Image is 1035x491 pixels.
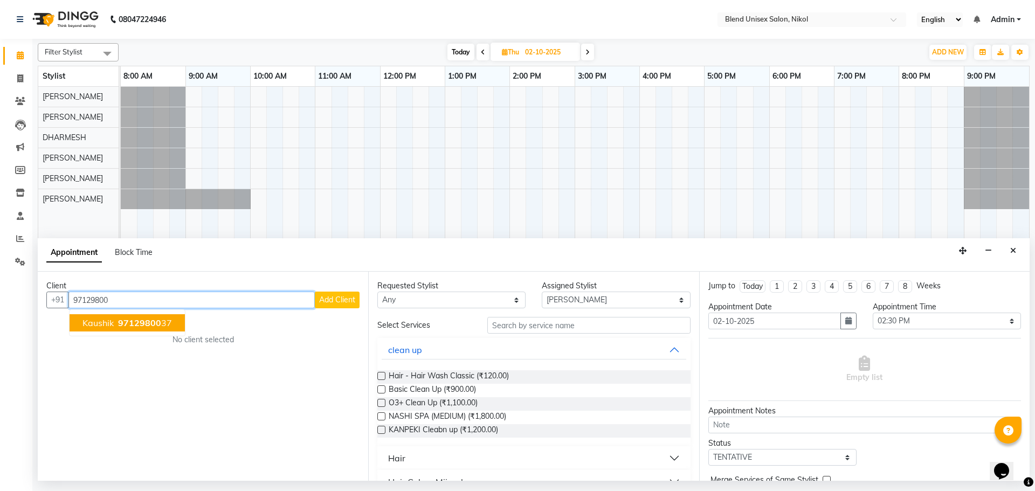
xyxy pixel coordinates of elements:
[388,452,405,465] div: Hair
[825,280,839,293] li: 4
[43,133,86,142] span: DHARMESH
[389,411,506,424] span: NASHI SPA (MEDIUM) (₹1,800.00)
[382,448,686,468] button: Hair
[990,448,1024,480] iframe: chat widget
[447,44,474,60] span: Today
[899,68,933,84] a: 8:00 PM
[82,317,114,328] span: kaushik
[510,68,544,84] a: 2:00 PM
[43,112,103,122] span: [PERSON_NAME]
[708,301,857,313] div: Appointment Date
[742,281,763,292] div: Today
[770,280,784,293] li: 1
[770,68,804,84] a: 6:00 PM
[640,68,674,84] a: 4:00 PM
[315,292,360,308] button: Add Client
[68,292,315,308] input: Search by Name/Mobile/Email/Code
[115,247,153,257] span: Block Time
[116,317,172,328] ngb-highlight: 37
[186,68,220,84] a: 9:00 AM
[251,68,289,84] a: 10:00 AM
[118,317,161,328] span: 97129800
[389,397,478,411] span: O3+ Clean Up (₹1,100.00)
[121,68,155,84] a: 8:00 AM
[46,243,102,262] span: Appointment
[522,44,576,60] input: 2025-10-02
[369,320,479,331] div: Select Services
[964,68,998,84] a: 9:00 PM
[788,280,802,293] li: 2
[389,370,509,384] span: Hair - Hair Wash Classic (₹120.00)
[119,4,166,34] b: 08047224946
[843,280,857,293] li: 5
[445,68,479,84] a: 1:00 PM
[388,475,463,488] div: Hair Colour Mjireal
[43,194,103,204] span: [PERSON_NAME]
[710,474,818,488] span: Merge Services of Same Stylist
[382,340,686,359] button: clean up
[708,313,841,329] input: yyyy-mm-dd
[916,280,941,292] div: Weeks
[377,280,526,292] div: Requested Stylist
[43,174,103,183] span: [PERSON_NAME]
[319,295,355,305] span: Add Client
[43,92,103,101] span: [PERSON_NAME]
[705,68,739,84] a: 5:00 PM
[929,45,967,60] button: ADD NEW
[72,334,334,345] div: No client selected
[873,301,1021,313] div: Appointment Time
[389,384,476,397] span: Basic Clean Up (₹900.00)
[46,292,69,308] button: +91
[542,280,690,292] div: Assigned Stylist
[27,4,101,34] img: logo
[708,438,857,449] div: Status
[389,424,498,438] span: KANPEKI Cleabn up (₹1,200.00)
[45,47,82,56] span: Filter Stylist
[991,14,1015,25] span: Admin
[708,405,1021,417] div: Appointment Notes
[487,317,691,334] input: Search by service name
[43,153,103,163] span: [PERSON_NAME]
[1005,243,1021,259] button: Close
[846,356,882,383] span: Empty list
[499,48,522,56] span: Thu
[861,280,875,293] li: 6
[932,48,964,56] span: ADD NEW
[46,280,360,292] div: Client
[806,280,820,293] li: 3
[880,280,894,293] li: 7
[43,71,65,81] span: Stylist
[381,68,419,84] a: 12:00 PM
[898,280,912,293] li: 8
[388,343,422,356] div: clean up
[708,280,735,292] div: Jump to
[575,68,609,84] a: 3:00 PM
[315,68,354,84] a: 11:00 AM
[834,68,868,84] a: 7:00 PM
